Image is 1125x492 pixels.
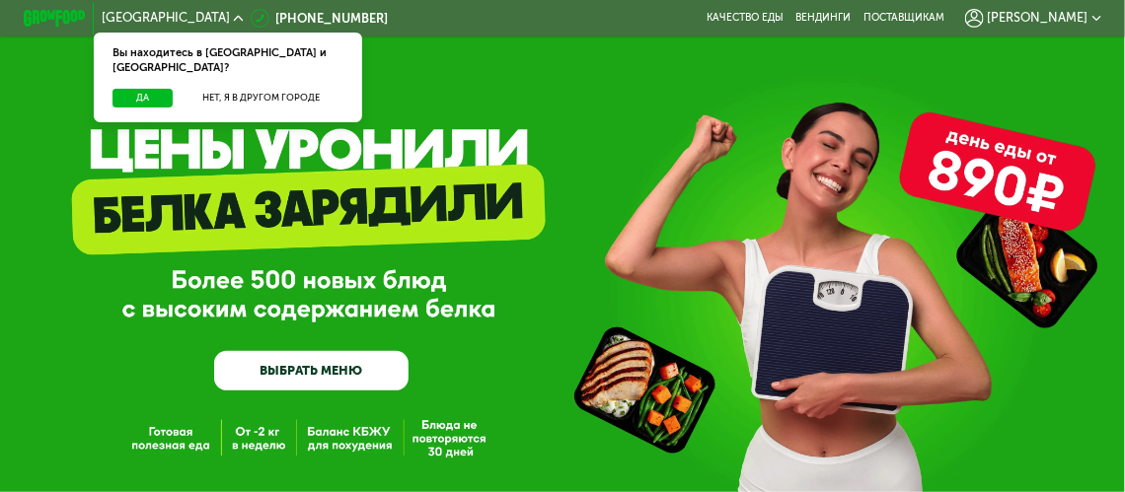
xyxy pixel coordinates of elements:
a: [PHONE_NUMBER] [251,9,388,28]
a: Вендинги [796,12,852,25]
button: Да [112,89,173,107]
a: Качество еды [707,12,784,25]
span: [GEOGRAPHIC_DATA] [102,12,230,25]
span: [PERSON_NAME] [988,12,1088,25]
div: поставщикам [863,12,944,25]
button: Нет, я в другом городе [179,89,343,107]
a: ВЫБРАТЬ МЕНЮ [214,351,409,390]
div: Вы находитесь в [GEOGRAPHIC_DATA] и [GEOGRAPHIC_DATA]? [94,33,362,89]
